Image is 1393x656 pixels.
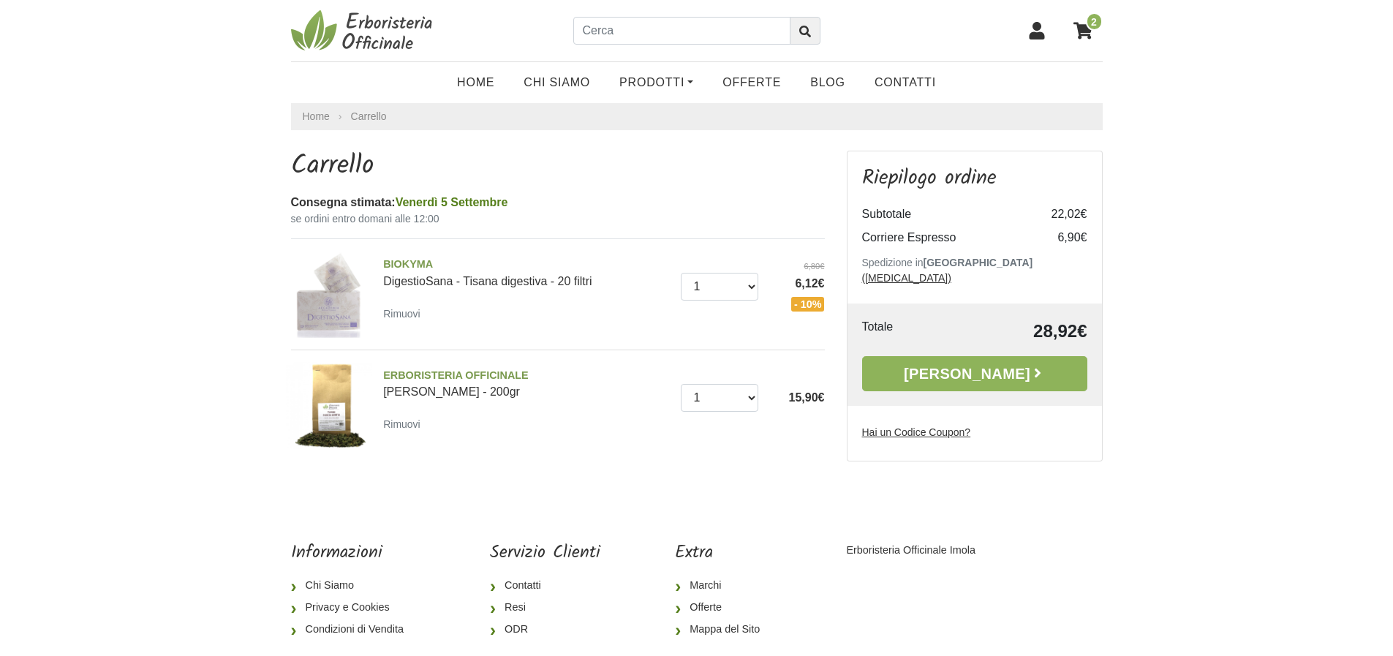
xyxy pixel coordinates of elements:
[675,575,771,597] a: Marchi
[862,318,945,344] td: Totale
[862,426,971,438] u: Hai un Codice Coupon?
[509,68,605,97] a: Chi Siamo
[675,597,771,619] a: Offerte
[286,362,373,449] img: Tisana pancia gonfia - 200gr
[1066,12,1103,49] a: 2
[383,304,426,323] a: Rimuovi
[708,68,796,97] a: OFFERTE
[769,260,825,273] del: 6,80€
[383,257,670,273] span: BIOKYMA
[490,575,600,597] a: Contatti
[291,194,825,211] div: Consegna stimata:
[1029,203,1087,226] td: 22,02€
[862,226,1029,249] td: Corriere Espresso
[291,597,415,619] a: Privacy e Cookies
[862,255,1087,286] p: Spedizione in
[383,257,670,287] a: BIOKYMADigestioSana - Tisana digestiva - 20 filtri
[945,318,1087,344] td: 28,92€
[490,543,600,564] h5: Servizio Clienti
[675,543,771,564] h5: Extra
[303,109,330,124] a: Home
[291,9,437,53] img: Erboristeria Officinale
[383,308,420,320] small: Rimuovi
[291,619,415,641] a: Condizioni di Vendita
[924,257,1033,268] b: [GEOGRAPHIC_DATA]
[605,68,708,97] a: Prodotti
[396,196,508,208] span: Venerdì 5 Settembre
[383,418,420,430] small: Rimuovi
[1029,226,1087,249] td: 6,90€
[862,425,971,440] label: Hai un Codice Coupon?
[291,103,1103,130] nav: breadcrumb
[291,575,415,597] a: Chi Siamo
[791,297,825,312] span: - 10%
[573,17,790,45] input: Cerca
[1086,12,1103,31] span: 2
[291,543,415,564] h5: Informazioni
[860,68,951,97] a: Contatti
[442,68,509,97] a: Home
[286,251,373,338] img: DigestioSana - Tisana digestiva - 20 filtri
[490,619,600,641] a: ODR
[862,166,1087,191] h3: Riepilogo ordine
[789,391,825,404] span: 15,90€
[862,272,951,284] a: ([MEDICAL_DATA])
[291,151,825,182] h1: Carrello
[862,356,1087,391] a: [PERSON_NAME]
[862,203,1029,226] td: Subtotale
[383,368,670,399] a: ERBORISTERIA OFFICINALE[PERSON_NAME] - 200gr
[291,211,825,227] small: se ordini entro domani alle 12:00
[490,597,600,619] a: Resi
[383,415,426,433] a: Rimuovi
[796,68,860,97] a: Blog
[769,275,825,293] span: 6,12€
[675,619,771,641] a: Mappa del Sito
[846,544,975,556] a: Erboristeria Officinale Imola
[383,368,670,384] span: ERBORISTERIA OFFICINALE
[351,110,387,122] a: Carrello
